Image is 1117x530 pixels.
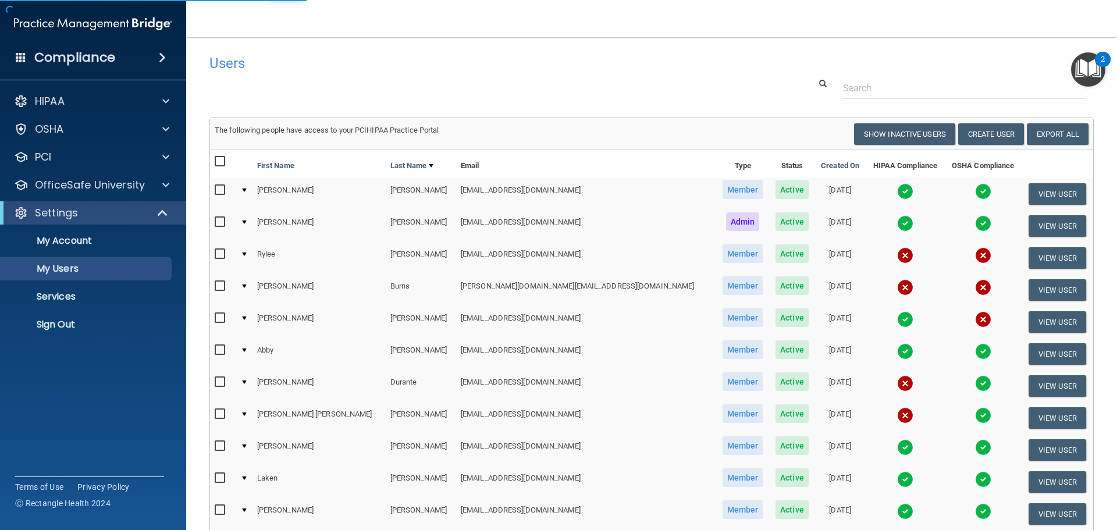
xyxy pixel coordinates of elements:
a: Last Name [390,159,433,173]
td: Durante [386,370,456,402]
span: Member [723,180,763,199]
button: View User [1029,279,1086,301]
td: [DATE] [814,178,866,210]
p: Settings [35,206,78,220]
td: [PERSON_NAME] [386,306,456,338]
p: HIPAA [35,94,65,108]
img: tick.e7d51cea.svg [975,183,991,200]
td: [DATE] [814,306,866,338]
th: Email [456,150,716,178]
img: cross.ca9f0e7f.svg [897,407,913,424]
a: Terms of Use [15,481,63,493]
img: tick.e7d51cea.svg [897,503,913,520]
span: Active [776,340,809,359]
span: Admin [726,212,760,231]
td: [DATE] [814,466,866,498]
button: View User [1029,247,1086,269]
td: [PERSON_NAME] [252,306,386,338]
span: Member [723,340,763,359]
button: View User [1029,407,1086,429]
img: tick.e7d51cea.svg [897,311,913,328]
th: Status [770,150,815,178]
td: [DATE] [814,338,866,370]
img: cross.ca9f0e7f.svg [975,279,991,296]
img: tick.e7d51cea.svg [975,407,991,424]
span: Member [723,308,763,327]
p: Sign Out [8,319,166,330]
td: [DATE] [814,434,866,466]
th: OSHA Compliance [945,150,1022,178]
td: [PERSON_NAME] [386,210,456,242]
img: PMB logo [14,12,172,35]
button: View User [1029,375,1086,397]
span: Member [723,276,763,295]
img: cross.ca9f0e7f.svg [897,247,913,264]
td: [PERSON_NAME] [252,498,386,530]
td: Rylee [252,242,386,274]
p: PCI [35,150,51,164]
span: Member [723,372,763,391]
td: [DATE] [814,370,866,402]
p: My Account [8,235,166,247]
img: tick.e7d51cea.svg [975,471,991,488]
img: tick.e7d51cea.svg [897,215,913,232]
span: The following people have access to your PCIHIPAA Practice Portal [215,126,439,134]
h4: Compliance [34,49,115,66]
td: [PERSON_NAME] [386,466,456,498]
td: [PERSON_NAME][DOMAIN_NAME][EMAIL_ADDRESS][DOMAIN_NAME] [456,274,716,306]
td: Burns [386,274,456,306]
span: Active [776,276,809,295]
button: Open Resource Center, 2 new notifications [1071,52,1105,87]
td: [DATE] [814,242,866,274]
button: View User [1029,503,1086,525]
td: [PERSON_NAME] [386,178,456,210]
img: tick.e7d51cea.svg [897,471,913,488]
span: Active [776,212,809,231]
span: Active [776,436,809,455]
img: cross.ca9f0e7f.svg [975,311,991,328]
a: Privacy Policy [77,481,130,493]
th: HIPAA Compliance [866,150,945,178]
img: tick.e7d51cea.svg [975,375,991,392]
a: PCI [14,150,169,164]
img: tick.e7d51cea.svg [897,343,913,360]
img: tick.e7d51cea.svg [897,183,913,200]
button: View User [1029,311,1086,333]
button: View User [1029,215,1086,237]
img: tick.e7d51cea.svg [975,503,991,520]
button: Create User [958,123,1024,145]
td: [PERSON_NAME] [252,274,386,306]
span: Member [723,468,763,487]
img: tick.e7d51cea.svg [897,439,913,456]
input: Search [843,77,1085,99]
td: [PERSON_NAME] [252,370,386,402]
p: Services [8,291,166,303]
td: [EMAIL_ADDRESS][DOMAIN_NAME] [456,370,716,402]
h4: Users [209,56,718,71]
span: Member [723,404,763,423]
td: Abby [252,338,386,370]
th: Type [716,150,770,178]
td: [EMAIL_ADDRESS][DOMAIN_NAME] [456,338,716,370]
a: OSHA [14,122,169,136]
td: [PERSON_NAME] [386,402,456,434]
img: cross.ca9f0e7f.svg [897,375,913,392]
td: [PERSON_NAME] [252,178,386,210]
td: [DATE] [814,498,866,530]
a: First Name [257,159,294,173]
img: tick.e7d51cea.svg [975,215,991,232]
td: [EMAIL_ADDRESS][DOMAIN_NAME] [456,402,716,434]
button: View User [1029,343,1086,365]
p: OfficeSafe University [35,178,145,192]
td: [PERSON_NAME] [386,242,456,274]
button: View User [1029,439,1086,461]
p: OSHA [35,122,64,136]
span: Member [723,500,763,519]
span: Active [776,500,809,519]
td: [DATE] [814,210,866,242]
span: Active [776,468,809,487]
button: Show Inactive Users [854,123,955,145]
td: [PERSON_NAME] [386,338,456,370]
td: [DATE] [814,402,866,434]
td: [PERSON_NAME] [386,434,456,466]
